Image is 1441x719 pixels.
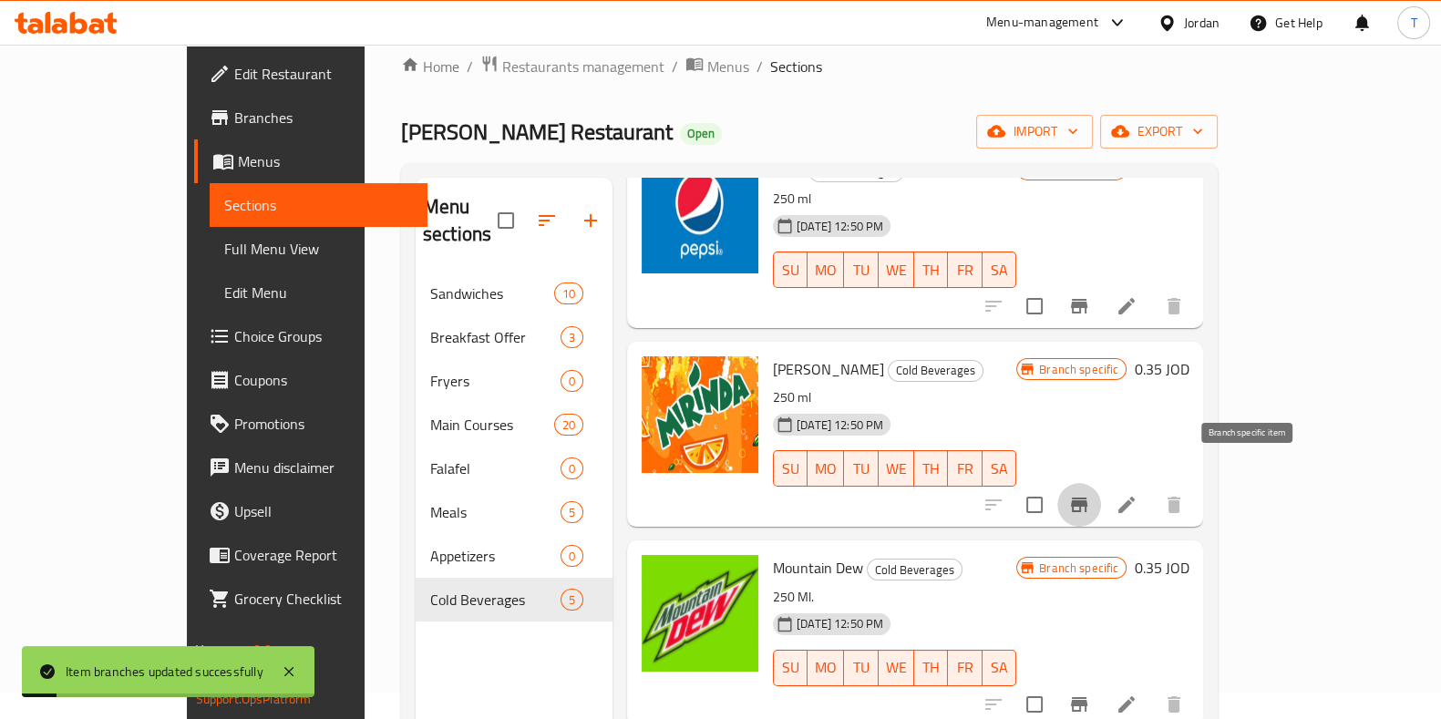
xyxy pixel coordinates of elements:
div: items [561,457,583,479]
a: Coupons [194,358,427,402]
p: 250 ml [773,386,1016,409]
span: Fryers [430,370,561,392]
button: WE [879,252,914,288]
span: Open [680,126,722,141]
span: [DATE] 12:50 PM [789,615,890,632]
div: Main Courses20 [416,403,612,447]
div: Fryers0 [416,359,612,403]
span: Sections [224,194,413,216]
a: Support.OpsPlatform [196,687,312,711]
span: TU [851,456,870,482]
span: T [1410,13,1416,33]
a: Sections [210,183,427,227]
button: SA [983,650,1016,686]
span: TU [851,257,870,283]
button: delete [1152,483,1196,527]
span: Select to update [1015,287,1054,325]
button: TU [844,650,878,686]
div: Appetizers0 [416,534,612,578]
span: Select to update [1015,486,1054,524]
button: Add section [569,199,612,242]
span: 3 [561,329,582,346]
p: 250 Ml. [773,586,1016,609]
li: / [672,56,678,77]
li: / [467,56,473,77]
div: Cold Beverages [867,559,962,580]
span: 0 [561,373,582,390]
button: SU [773,252,808,288]
img: Mirinda [642,356,758,473]
div: items [561,501,583,523]
a: Edit menu item [1116,494,1137,516]
span: SA [990,654,1009,681]
span: SU [781,456,800,482]
span: Edit Restaurant [234,63,413,85]
button: import [976,115,1093,149]
div: Sandwiches10 [416,272,612,315]
span: [PERSON_NAME] Restaurant [401,111,673,152]
span: Menus [707,56,749,77]
button: export [1100,115,1218,149]
span: Select all sections [487,201,525,240]
span: FR [955,257,974,283]
button: TH [914,252,948,288]
span: 5 [561,504,582,521]
span: Grocery Checklist [234,588,413,610]
div: Breakfast Offer3 [416,315,612,359]
button: SA [983,450,1016,487]
span: import [991,120,1078,143]
span: Meals [430,501,561,523]
div: Jordan [1184,13,1220,33]
span: Cold Beverages [430,589,561,611]
button: Branch-specific-item [1057,483,1101,527]
button: TH [914,450,948,487]
div: Menu-management [986,12,1098,34]
button: TH [914,650,948,686]
span: TH [921,257,941,283]
span: MO [815,456,837,482]
span: Coupons [234,369,413,391]
span: 10 [555,285,582,303]
a: Edit Restaurant [194,52,427,96]
button: MO [808,650,844,686]
a: Edit menu item [1116,693,1137,715]
span: Version: [196,638,241,662]
span: Edit Menu [224,282,413,303]
a: Restaurants management [480,55,664,78]
span: MO [815,654,837,681]
span: Cold Beverages [889,360,983,381]
div: items [554,414,583,436]
span: Sandwiches [430,282,554,304]
span: [DATE] 12:50 PM [789,416,890,434]
nav: breadcrumb [401,55,1219,78]
span: [PERSON_NAME] [773,355,884,383]
span: 0 [561,548,582,565]
button: FR [948,450,982,487]
h2: Menu sections [423,193,498,248]
div: items [554,282,583,304]
span: export [1115,120,1203,143]
button: TU [844,252,878,288]
span: TU [851,654,870,681]
span: Appetizers [430,545,561,567]
span: Full Menu View [224,238,413,260]
a: Full Menu View [210,227,427,271]
img: Pepsi [642,157,758,273]
div: Falafel0 [416,447,612,490]
span: WE [886,257,907,283]
span: 5 [561,591,582,609]
span: Falafel [430,457,561,479]
span: Main Courses [430,414,554,436]
a: Promotions [194,402,427,446]
button: Branch-specific-item [1057,284,1101,328]
span: 20 [555,416,582,434]
button: MO [808,450,844,487]
span: Sort sections [525,199,569,242]
div: items [561,589,583,611]
button: TU [844,450,878,487]
a: Edit Menu [210,271,427,314]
